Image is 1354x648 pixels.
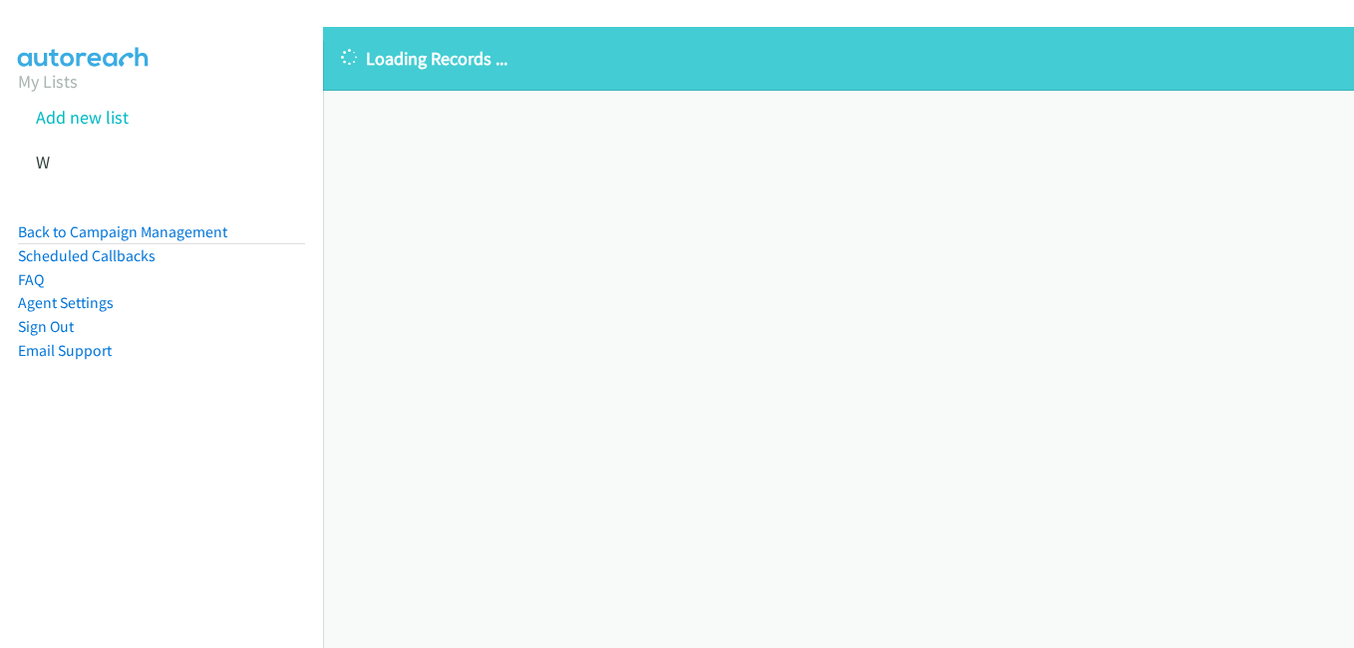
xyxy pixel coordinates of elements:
a: W [36,151,50,173]
a: Add new list [36,106,129,129]
a: Email Support [18,341,112,360]
a: Scheduled Callbacks [18,246,156,265]
a: Sign Out [18,317,74,336]
p: Loading Records ... [341,45,1336,72]
a: Back to Campaign Management [18,222,227,241]
a: My Lists [18,70,78,93]
a: Agent Settings [18,293,114,312]
a: FAQ [18,270,44,289]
